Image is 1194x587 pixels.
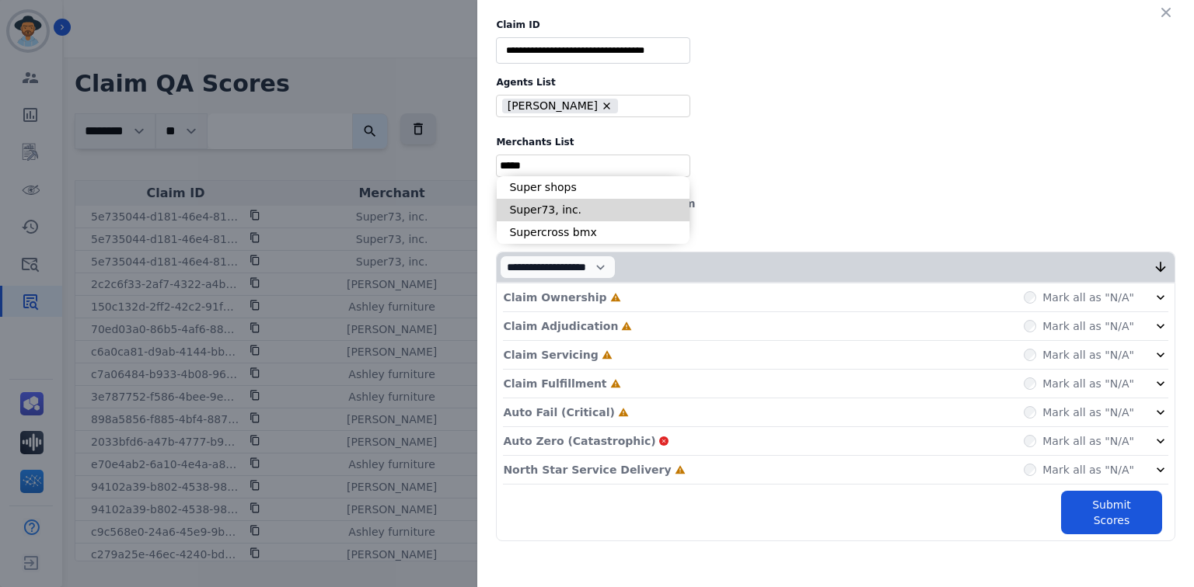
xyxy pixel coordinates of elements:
[1042,347,1134,363] label: Mark all as "N/A"
[496,76,1175,89] label: Agents List
[502,99,618,113] li: [PERSON_NAME]
[503,290,606,305] p: Claim Ownership
[1042,318,1134,334] label: Mark all as "N/A"
[503,376,606,391] p: Claim Fulfillment
[496,196,1175,211] div: Evaluation Date:
[1042,376,1134,391] label: Mark all as "N/A"
[497,199,690,221] li: Super73, inc.
[500,96,680,115] ul: selected options
[1042,290,1134,305] label: Mark all as "N/A"
[1061,491,1162,534] button: Submit Scores
[500,158,686,174] ul: selected options
[503,433,655,449] p: Auto Zero (Catastrophic)
[496,19,1175,31] label: Claim ID
[1042,462,1134,478] label: Mark all as "N/A"
[496,217,1175,233] div: Evaluator:
[497,221,690,244] li: Supercross bmx
[503,347,598,363] p: Claim Servicing
[503,405,614,420] p: Auto Fail (Critical)
[1042,433,1134,449] label: Mark all as "N/A"
[1042,405,1134,420] label: Mark all as "N/A"
[503,318,618,334] p: Claim Adjudication
[601,100,613,112] button: Remove Katherine Godley
[496,136,1175,148] label: Merchants List
[497,176,690,199] li: Super shops
[503,462,671,478] p: North Star Service Delivery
